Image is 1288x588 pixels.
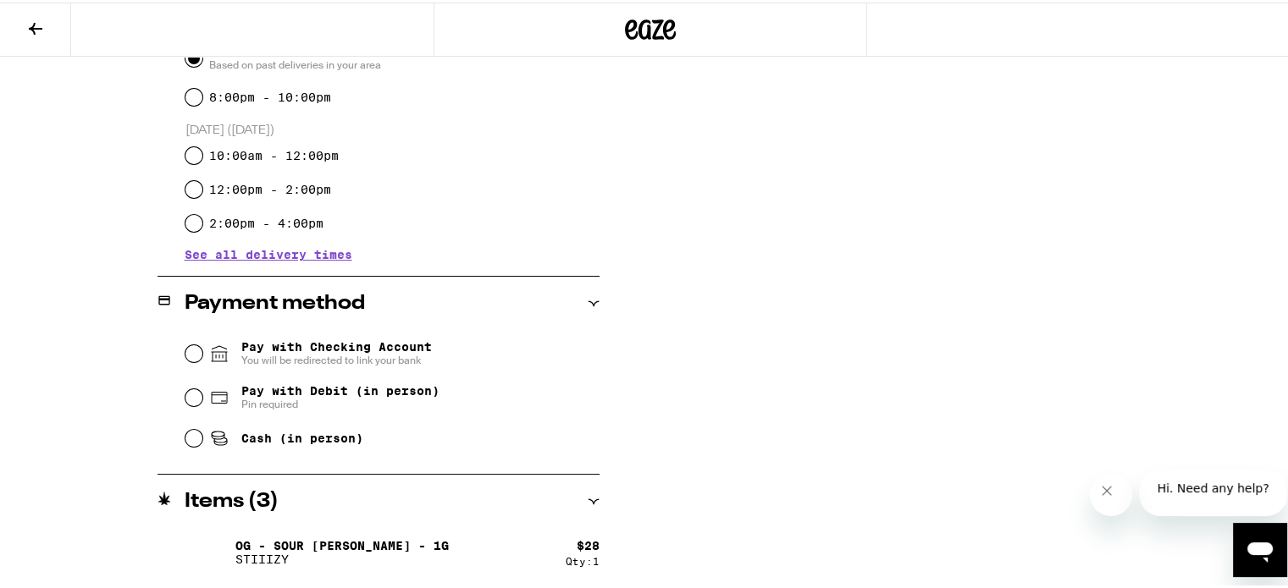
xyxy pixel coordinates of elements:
label: 8:00pm - 10:00pm [209,88,331,102]
span: Cash (in person) [241,429,363,442]
div: Qty: 1 [566,553,600,564]
button: See all delivery times [185,246,352,258]
span: ASAP (3:43pm - 5:02pm) [209,42,381,69]
span: Pin required [241,395,439,409]
label: 12:00pm - 2:00pm [209,180,331,194]
div: $ 28 [577,536,600,550]
span: Pay with Debit (in person) [241,382,439,395]
img: OG - Sour Tangie - 1g [185,526,232,574]
p: [DATE] ([DATE]) [185,120,600,136]
p: STIIIZY [235,550,449,563]
span: Based on past deliveries in your area [209,56,381,69]
label: 10:00am - 12:00pm [209,146,339,160]
p: OG - Sour [PERSON_NAME] - 1g [235,536,449,550]
h2: Payment method [185,291,365,311]
iframe: Button to launch messaging window [1233,520,1287,574]
iframe: Message from company [1139,467,1287,514]
span: Pay with Checking Account [241,338,432,365]
iframe: Close message [1090,471,1132,514]
label: 2:00pm - 4:00pm [209,214,323,228]
span: You will be redirected to link your bank [241,351,432,365]
h2: Items ( 3 ) [185,489,279,509]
